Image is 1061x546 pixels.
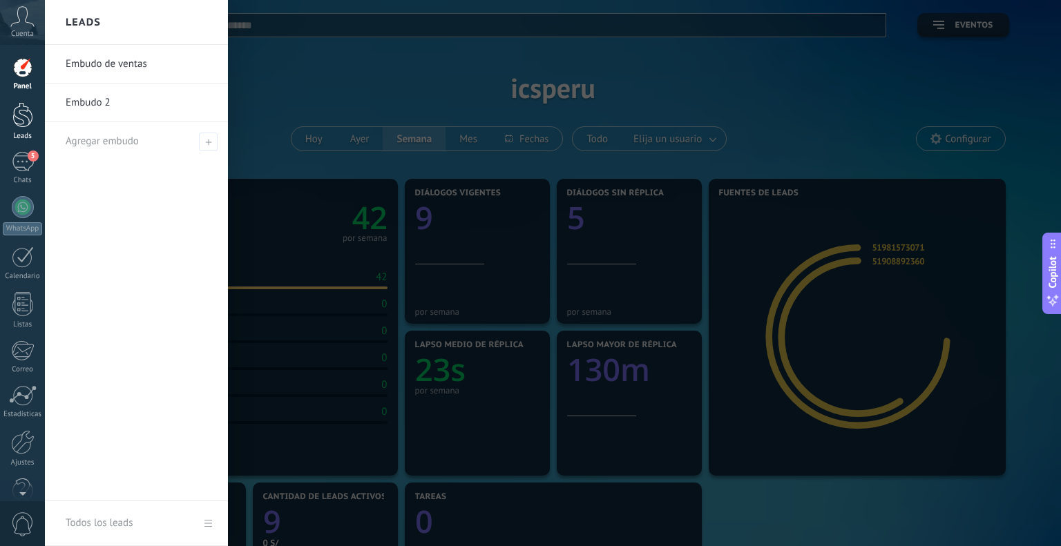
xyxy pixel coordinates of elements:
[3,222,42,235] div: WhatsApp
[3,458,43,467] div: Ajustes
[3,272,43,281] div: Calendario
[3,132,43,141] div: Leads
[3,410,43,419] div: Estadísticas
[66,135,139,148] span: Agregar embudo
[199,133,218,151] span: Agregar embudo
[3,365,43,374] div: Correo
[3,320,43,329] div: Listas
[1046,256,1060,288] span: Copilot
[3,176,43,185] div: Chats
[66,504,133,543] div: Todos los leads
[66,84,214,122] a: Embudo 2
[11,30,34,39] span: Cuenta
[66,1,101,44] h2: Leads
[45,501,228,546] a: Todos los leads
[28,150,39,162] span: 5
[66,45,214,84] a: Embudo de ventas
[3,82,43,91] div: Panel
